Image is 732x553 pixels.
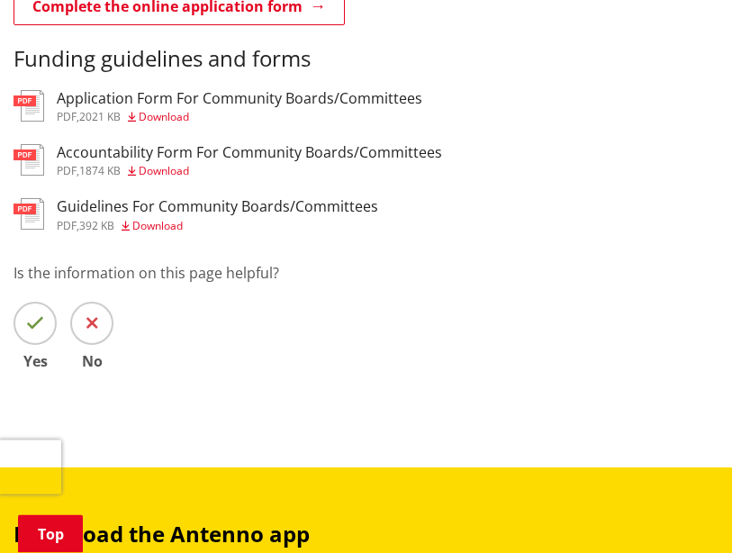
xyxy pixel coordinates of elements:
p: Is the information on this page helpful? [14,263,718,285]
img: document-pdf.svg [14,145,44,177]
span: pdf [57,110,77,125]
img: document-pdf.svg [14,199,44,231]
img: document-pdf.svg [14,91,44,122]
a: Application Form For Community Boards/Committees pdf,2021 KB Download [14,91,422,123]
h3: Accountability Form For Community Boards/Committees [57,145,442,162]
h3: Application Form For Community Boards/Committees [57,91,422,108]
span: 392 KB [79,219,114,234]
span: Download [139,110,189,125]
a: Guidelines For Community Boards/Committees pdf,392 KB Download [14,199,378,231]
span: No [70,355,113,369]
h3: Download the Antenno app [14,522,718,548]
span: Yes [14,355,57,369]
div: , [57,167,442,177]
iframe: Messenger Launcher [649,477,714,542]
span: Download [139,164,189,179]
span: 1874 KB [79,164,121,179]
h3: Guidelines For Community Boards/Committees [57,199,378,216]
div: , [57,222,378,232]
span: pdf [57,219,77,234]
h3: Funding guidelines and forms [14,47,718,73]
a: Accountability Form For Community Boards/Committees pdf,1874 KB Download [14,145,442,177]
div: , [57,113,422,123]
span: pdf [57,164,77,179]
span: 2021 KB [79,110,121,125]
a: Top [18,515,83,553]
span: Download [132,219,183,234]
